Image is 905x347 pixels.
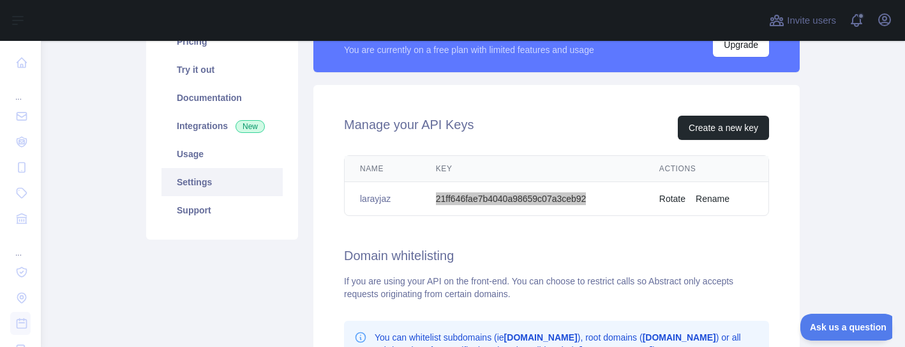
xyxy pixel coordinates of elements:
[161,84,283,112] a: Documentation
[161,196,283,224] a: Support
[344,43,594,56] div: You are currently on a free plan with limited features and usage
[696,192,729,205] button: Rename
[787,13,836,28] span: Invite users
[345,156,421,182] th: Name
[10,233,31,258] div: ...
[643,332,716,343] b: [DOMAIN_NAME]
[713,33,769,57] button: Upgrade
[344,247,769,265] h2: Domain whitelisting
[678,116,769,140] button: Create a new key
[161,140,283,168] a: Usage
[800,314,892,341] iframe: Toggle Customer Support
[10,77,31,102] div: ...
[161,56,283,84] a: Try it out
[236,120,265,133] span: New
[345,182,421,216] td: larayjaz
[344,275,769,300] div: If you are using your API on the front-end. You can choose to restrict calls so Abstract only acc...
[344,116,474,140] h2: Manage your API Keys
[421,156,644,182] th: Key
[161,27,283,56] a: Pricing
[659,192,685,205] button: Rotate
[504,332,578,343] b: [DOMAIN_NAME]
[421,182,644,216] td: 21ff646fae7b4040a98659c07a3ceb92
[644,156,768,182] th: Actions
[767,10,839,31] button: Invite users
[161,112,283,140] a: Integrations New
[161,168,283,196] a: Settings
